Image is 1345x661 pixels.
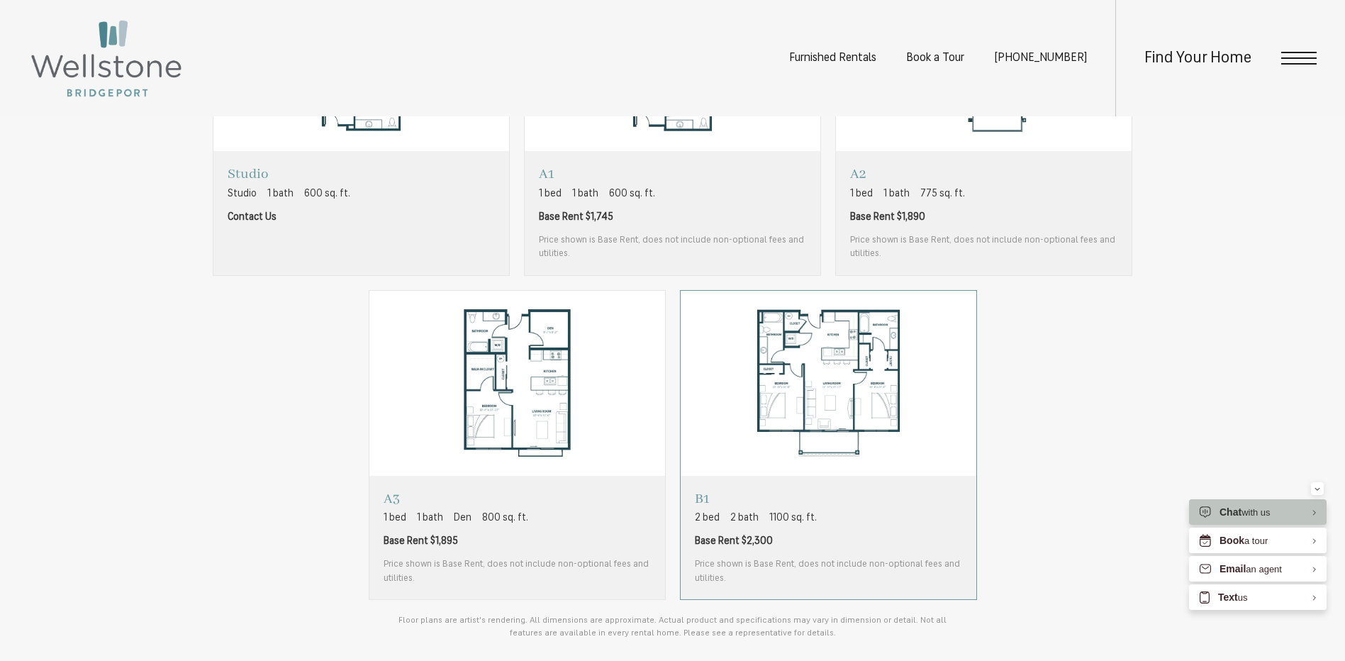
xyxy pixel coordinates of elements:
span: 600 sq. ft. [609,187,655,201]
p: B1 [695,490,962,508]
img: Wellstone [28,18,184,99]
p: Floor plans are artist's rendering. All dimensions are approximate. Actual product and specificat... [389,614,956,640]
p: A3 [384,490,651,508]
span: 1100 sq. ft. [769,511,817,526]
span: Contact Us [228,210,277,225]
a: View floorplan A3 [369,290,666,601]
span: Base Rent $1,890 [850,210,925,225]
span: 1 bed [539,187,562,201]
span: 2 bath [730,511,759,526]
span: 1 bed [850,187,873,201]
p: A2 [850,165,1117,183]
span: 1 bath [572,187,598,201]
img: B1 - 2 bedroom floorplan layout with 2 bathrooms and 1100 square feet [681,291,976,477]
span: 600 sq. ft. [304,187,350,201]
span: Studio [228,187,257,201]
button: Open Menu [1281,52,1317,65]
span: Price shown is Base Rent, does not include non-optional fees and utilities. [695,557,962,585]
span: Price shown is Base Rent, does not include non-optional fees and utilities. [850,233,1117,261]
span: Base Rent $2,300 [695,534,773,549]
span: Base Rent $1,895 [384,534,458,549]
span: 1 bath [417,511,443,526]
span: 1 bath [883,187,910,201]
span: 2 bed [695,511,720,526]
span: 1 bath [267,187,294,201]
span: Den [454,511,471,526]
span: [PHONE_NUMBER] [994,52,1087,64]
p: A1 [539,165,806,183]
a: Call us at (253) 400-3144 [994,52,1087,64]
span: Price shown is Base Rent, does not include non-optional fees and utilities. [384,557,651,585]
a: Furnished Rentals [789,52,876,64]
span: Base Rent $1,745 [539,210,613,225]
a: View floorplan B1 [680,290,977,601]
a: Book a Tour [906,52,964,64]
span: 775 sq. ft. [920,187,965,201]
p: Studio [228,165,350,183]
img: A3 - 1 bedroom floorplan layout with 1 bathroom and 800 square feet [369,291,665,477]
a: Find Your Home [1144,50,1251,67]
span: Price shown is Base Rent, does not include non-optional fees and utilities. [539,233,806,261]
span: 800 sq. ft. [482,511,528,526]
span: 1 bed [384,511,406,526]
